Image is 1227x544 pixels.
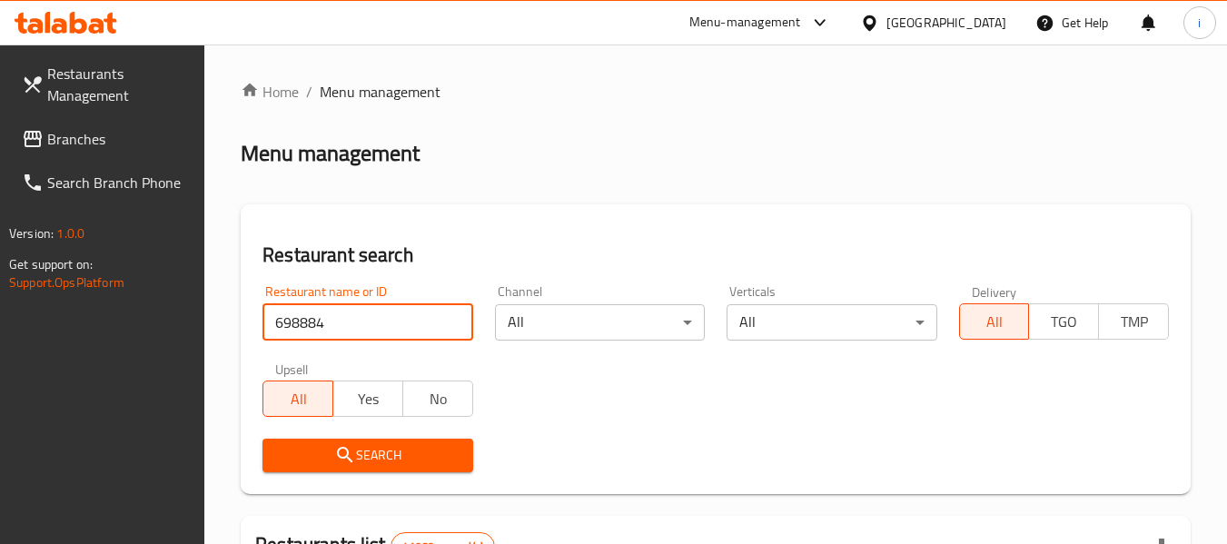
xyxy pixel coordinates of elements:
[262,242,1169,269] h2: Restaurant search
[9,252,93,276] span: Get support on:
[402,381,473,417] button: No
[9,271,124,294] a: Support.OpsPlatform
[972,285,1017,298] label: Delivery
[306,81,312,103] li: /
[1036,309,1092,335] span: TGO
[262,381,333,417] button: All
[277,444,458,467] span: Search
[7,117,205,161] a: Branches
[495,304,705,341] div: All
[411,386,466,412] span: No
[1098,303,1169,340] button: TMP
[7,161,205,204] a: Search Branch Phone
[320,81,440,103] span: Menu management
[1198,13,1201,33] span: i
[47,172,191,193] span: Search Branch Phone
[886,13,1006,33] div: [GEOGRAPHIC_DATA]
[271,386,326,412] span: All
[341,386,396,412] span: Yes
[7,52,205,117] a: Restaurants Management
[959,303,1030,340] button: All
[9,222,54,245] span: Version:
[241,139,420,168] h2: Menu management
[727,304,936,341] div: All
[689,12,801,34] div: Menu-management
[56,222,84,245] span: 1.0.0
[1106,309,1162,335] span: TMP
[47,63,191,106] span: Restaurants Management
[275,362,309,375] label: Upsell
[47,128,191,150] span: Branches
[262,304,472,341] input: Search for restaurant name or ID..
[241,81,1191,103] nav: breadcrumb
[967,309,1023,335] span: All
[1028,303,1099,340] button: TGO
[262,439,472,472] button: Search
[241,81,299,103] a: Home
[332,381,403,417] button: Yes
